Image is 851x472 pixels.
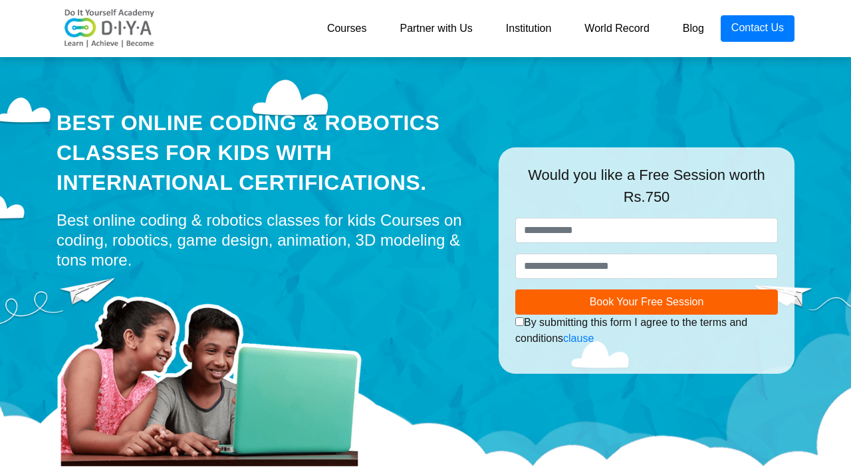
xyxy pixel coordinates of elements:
button: Book Your Free Session [515,289,778,315]
span: Book Your Free Session [590,296,704,307]
div: By submitting this form I agree to the terms and conditions [515,315,778,347]
div: Would you like a Free Session worth Rs.750 [515,164,778,218]
a: Institution [489,15,568,42]
a: Contact Us [721,15,794,42]
img: logo-v2.png [57,9,163,48]
a: Blog [666,15,721,42]
div: Best Online Coding & Robotics Classes for kids with International Certifications. [57,108,479,197]
img: home-prod.png [57,277,376,469]
div: Best online coding & robotics classes for kids Courses on coding, robotics, game design, animatio... [57,210,479,270]
a: clause [563,333,594,344]
a: Partner with Us [383,15,489,42]
a: Courses [310,15,384,42]
a: World Record [568,15,666,42]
